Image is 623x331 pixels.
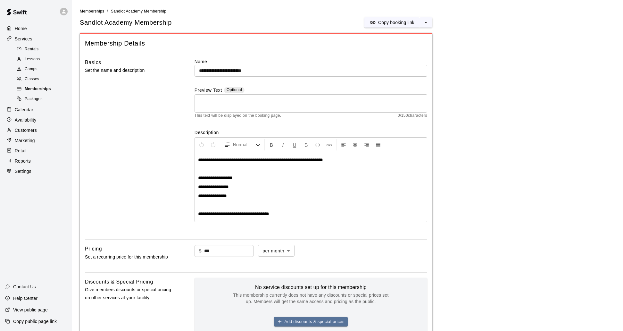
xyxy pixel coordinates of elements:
[25,76,39,82] span: Classes
[221,139,263,150] button: Formatting Options
[85,66,174,74] p: Set the name and description
[195,113,281,119] span: This text will be displayed on the booking page.
[199,248,202,254] p: $
[196,139,207,150] button: Undo
[25,66,37,72] span: Camps
[5,105,67,115] a: Calendar
[80,18,172,27] span: Sandlot Academy Membership
[15,168,31,174] p: Settings
[266,139,277,150] button: Format Bold
[5,24,67,33] a: Home
[231,292,391,305] p: This membership currently does not have any discounts or special prices set up. Members will get ...
[15,55,70,64] div: Lessons
[398,113,427,119] span: 0 / 150 characters
[195,58,427,65] label: Name
[289,139,300,150] button: Format Underline
[364,17,419,28] button: Copy booking link
[350,139,361,150] button: Center Align
[85,245,102,253] h6: Pricing
[111,9,166,13] span: Sandlot Academy Membership
[80,8,104,13] a: Memberships
[373,139,384,150] button: Justify Align
[227,88,242,92] span: Optional
[107,8,108,14] li: /
[15,137,35,144] p: Marketing
[324,139,335,150] button: Insert Link
[13,318,57,325] p: Copy public page link
[15,148,27,154] p: Retail
[15,74,72,84] a: Classes
[13,295,37,301] p: Help Center
[80,9,104,13] span: Memberships
[85,253,174,261] p: Set a recurring price for this membership
[15,85,70,94] div: Memberships
[361,139,372,150] button: Right Align
[378,19,414,26] p: Copy booking link
[15,75,70,84] div: Classes
[5,125,67,135] a: Customers
[233,141,255,148] span: Normal
[25,96,43,102] span: Packages
[15,54,72,64] a: Lessons
[5,34,67,44] a: Services
[278,139,288,150] button: Format Italics
[85,58,101,67] h6: Basics
[15,127,37,133] p: Customers
[5,166,67,176] a: Settings
[15,94,72,104] a: Packages
[258,245,295,257] div: per month
[419,17,432,28] button: select merge strategy
[195,87,222,94] label: Preview Text
[25,46,39,53] span: Rentals
[25,56,40,63] span: Lessons
[15,36,32,42] p: Services
[15,45,70,54] div: Rentals
[312,139,323,150] button: Insert Code
[15,64,72,74] a: Camps
[301,139,311,150] button: Format Strikethrough
[338,139,349,150] button: Left Align
[15,84,72,94] a: Memberships
[5,115,67,125] a: Availability
[208,139,219,150] button: Redo
[5,146,67,156] a: Retail
[80,8,615,15] nav: breadcrumb
[85,286,174,302] p: Give members discounts or special pricing on other services at your facility
[231,283,391,292] h6: No service discounts set up for this membership
[5,156,67,166] a: Reports
[15,158,31,164] p: Reports
[5,136,67,145] a: Marketing
[15,44,72,54] a: Rentals
[25,86,51,92] span: Memberships
[85,39,427,48] span: Membership Details
[15,25,27,32] p: Home
[13,284,36,290] p: Contact Us
[85,278,153,286] h6: Discounts & Special Pricing
[15,65,70,74] div: Camps
[15,95,70,104] div: Packages
[13,307,48,313] p: View public page
[364,17,432,28] div: split button
[274,317,348,327] button: Add discounts & special prices
[195,129,427,136] label: Description
[15,117,37,123] p: Availability
[15,106,33,113] p: Calendar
